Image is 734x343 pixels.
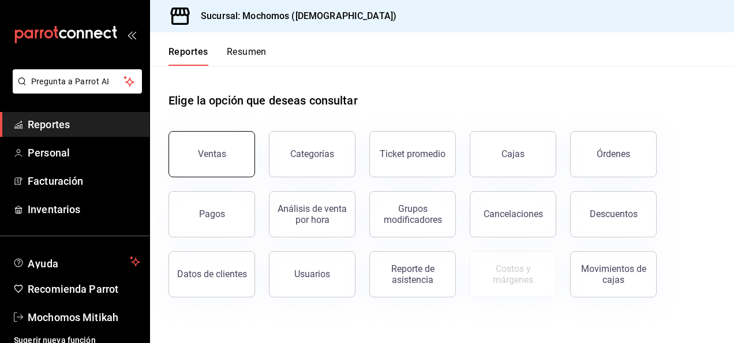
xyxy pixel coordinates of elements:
span: Personal [28,145,140,161]
button: Ventas [168,131,255,177]
span: Facturación [28,173,140,189]
div: Reporte de asistencia [377,263,448,285]
button: Ticket promedio [369,131,456,177]
button: Reporte de asistencia [369,251,456,297]
button: Datos de clientes [168,251,255,297]
div: Datos de clientes [177,269,247,279]
button: Categorías [269,131,355,177]
span: Inventarios [28,202,140,217]
div: Ticket promedio [380,148,445,159]
button: Pagos [168,191,255,237]
div: Categorías [290,148,334,159]
button: Descuentos [570,191,657,237]
div: Pagos [199,208,225,219]
div: Ventas [198,148,226,159]
button: Pregunta a Parrot AI [13,69,142,94]
div: navigation tabs [168,46,267,66]
button: Cancelaciones [470,191,556,237]
div: Órdenes [597,148,630,159]
div: Grupos modificadores [377,203,448,225]
h1: Elige la opción que deseas consultar [168,92,358,109]
a: Pregunta a Parrot AI [8,84,142,96]
span: Recomienda Parrot [28,281,140,297]
h3: Sucursal: Mochomos ([DEMOGRAPHIC_DATA]) [192,9,396,23]
button: Movimientos de cajas [570,251,657,297]
button: open_drawer_menu [127,30,136,39]
span: Reportes [28,117,140,132]
span: Pregunta a Parrot AI [31,76,124,88]
button: Resumen [227,46,267,66]
div: Cajas [501,147,525,161]
button: Usuarios [269,251,355,297]
div: Descuentos [590,208,638,219]
button: Análisis de venta por hora [269,191,355,237]
span: Ayuda [28,255,125,269]
div: Cancelaciones [484,208,543,219]
span: Mochomos Mitikah [28,310,140,325]
a: Cajas [470,131,556,177]
div: Movimientos de cajas [578,263,649,285]
div: Usuarios [294,269,330,279]
button: Grupos modificadores [369,191,456,237]
button: Reportes [168,46,208,66]
button: Contrata inventarios para ver este reporte [470,251,556,297]
div: Costos y márgenes [477,263,549,285]
button: Órdenes [570,131,657,177]
div: Análisis de venta por hora [276,203,348,225]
